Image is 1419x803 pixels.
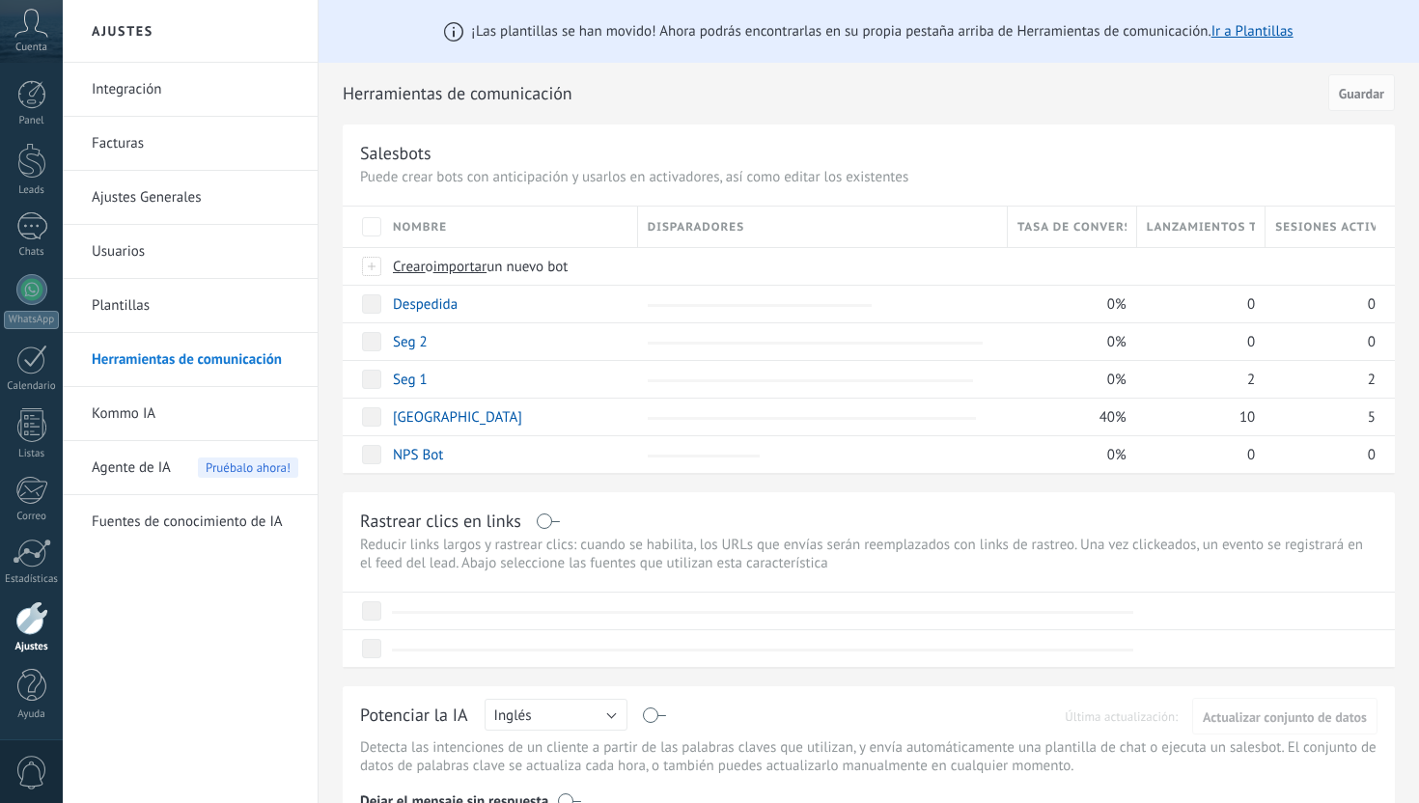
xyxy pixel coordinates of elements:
[4,511,60,523] div: Correo
[63,171,318,225] li: Ajustes Generales
[1107,295,1127,314] span: 0%
[393,295,458,314] a: Despedida
[4,708,60,721] div: Ayuda
[1107,333,1127,351] span: 0%
[1107,446,1127,464] span: 0%
[426,258,433,276] span: o
[1008,399,1127,435] div: 40%
[393,446,443,464] a: NPS Bot
[1247,295,1255,314] span: 0
[360,168,1377,186] p: Puede crear bots con anticipación y usarlos en activadores, así como editar los existentes
[471,22,1293,41] span: ¡Las plantillas se han movido! Ahora podrás encontrarlas en su propia pestaña arriba de Herramien...
[1211,22,1294,41] a: Ir a Plantillas
[1247,333,1255,351] span: 0
[63,63,318,117] li: Integración
[63,333,318,387] li: Herramientas de comunicación
[4,448,60,460] div: Listas
[360,510,521,532] div: Rastrear clics en links
[360,704,468,729] div: Potenciar la IA
[1368,446,1376,464] span: 0
[393,258,426,276] span: Crear
[1368,333,1376,351] span: 0
[433,258,487,276] span: importar
[4,641,60,653] div: Ajustes
[1368,371,1376,389] span: 2
[63,279,318,333] li: Plantillas
[494,706,532,725] span: Inglés
[393,333,428,351] a: Seg 2
[4,246,60,259] div: Chats
[1266,286,1376,322] div: 0
[360,142,431,164] div: Salesbots
[92,63,298,117] a: Integración
[1147,218,1256,236] span: Lanzamientos totales
[1008,286,1127,322] div: 0%
[1239,408,1255,427] span: 10
[360,738,1377,775] p: Detecta las intenciones de un cliente a partir de las palabras claves que utilizan, y envía autom...
[92,495,298,549] a: Fuentes de conocimiento de IA
[487,258,568,276] span: un nuevo bot
[1137,361,1257,398] div: 2
[1266,323,1376,360] div: 0
[63,225,318,279] li: Usuarios
[15,42,47,54] span: Cuenta
[393,218,447,236] span: Nombre
[92,441,171,495] span: Agente de IA
[485,699,627,731] button: Inglés
[63,495,318,548] li: Fuentes de conocimiento de IA
[343,74,1322,113] h2: Herramientas de comunicación
[4,573,60,586] div: Estadísticas
[1266,436,1376,473] div: 0
[648,218,744,236] span: Disparadores
[1137,323,1257,360] div: 0
[1137,286,1257,322] div: 0
[92,225,298,279] a: Usuarios
[1099,408,1127,427] span: 40%
[360,536,1377,572] p: Reducir links largos y rastrear clics: cuando se habilita, los URLs que envías serán reemplazados...
[1107,371,1127,389] span: 0%
[92,117,298,171] a: Facturas
[1008,323,1127,360] div: 0%
[1368,408,1376,427] span: 5
[1247,371,1255,389] span: 2
[92,441,298,495] a: Agente de IA Pruébalo ahora!
[1266,399,1376,435] div: 5
[393,371,428,389] a: Seg 1
[1328,74,1395,111] button: Guardar
[1339,87,1384,100] span: Guardar
[92,333,298,387] a: Herramientas de comunicación
[92,279,298,333] a: Plantillas
[1266,361,1376,398] div: 2
[1017,218,1127,236] span: Tasa de conversión
[1137,399,1257,435] div: 10
[393,408,522,427] a: [GEOGRAPHIC_DATA]
[198,457,298,478] span: Pruébalo ahora!
[1275,218,1376,236] span: Sesiones activas
[63,441,318,495] li: Agente de IA
[4,311,59,329] div: WhatsApp
[1008,436,1127,473] div: 0%
[4,380,60,393] div: Calendario
[63,117,318,171] li: Facturas
[4,115,60,127] div: Panel
[4,184,60,197] div: Leads
[1368,295,1376,314] span: 0
[63,387,318,441] li: Kommo IA
[1137,436,1257,473] div: 0
[1247,446,1255,464] span: 0
[92,387,298,441] a: Kommo IA
[92,171,298,225] a: Ajustes Generales
[1008,361,1127,398] div: 0%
